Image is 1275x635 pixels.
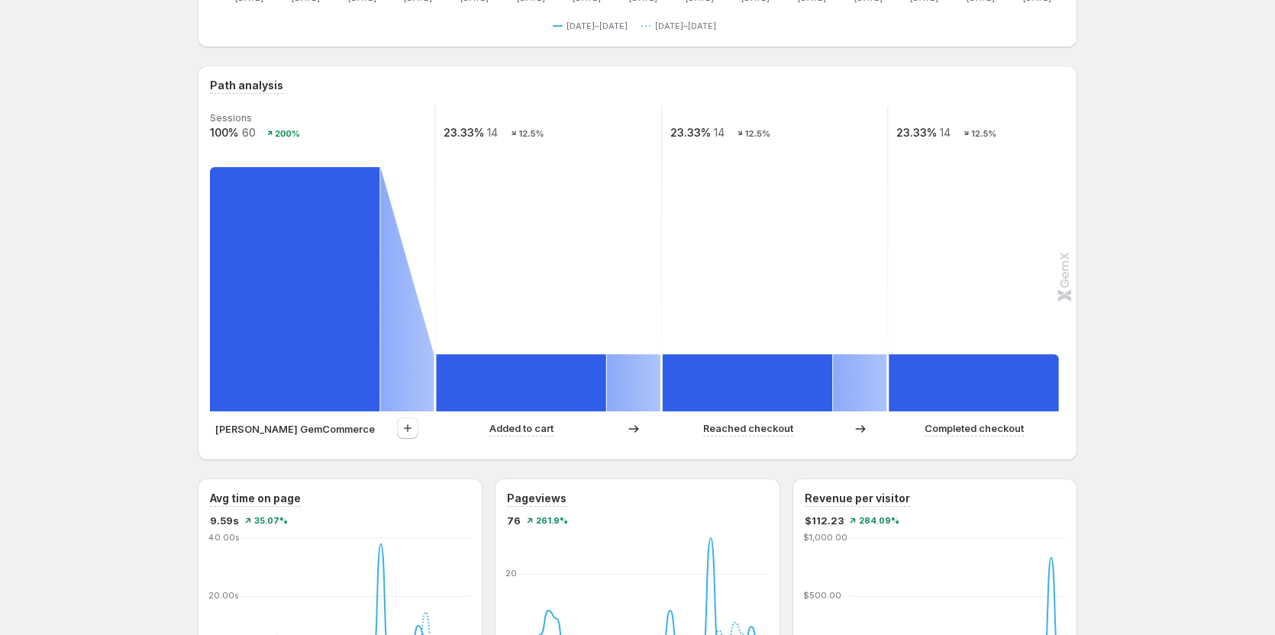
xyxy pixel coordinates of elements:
[655,20,716,32] span: [DATE]–[DATE]
[210,78,283,93] h3: Path analysis
[505,568,517,579] text: 20
[714,126,725,139] text: 14
[507,491,566,506] h3: Pageviews
[210,491,301,506] h3: Avg time on page
[275,128,300,139] text: 200%
[805,513,844,528] span: $112.23
[210,513,239,528] span: 9.59s
[803,532,847,543] text: $1,000.00
[208,591,240,601] text: 20.00s
[663,354,832,411] path: Reached checkout: 14
[940,126,951,139] text: 14
[242,126,256,139] text: 60
[487,126,498,139] text: 14
[208,532,240,543] text: 40.00s
[254,516,288,525] span: 35.07%
[670,126,711,139] text: 23.33%
[215,421,375,437] p: [PERSON_NAME] GemCommerce
[703,421,793,436] p: Reached checkout
[553,17,634,35] button: [DATE]–[DATE]
[745,128,770,139] text: 12.5%
[210,126,238,139] text: 100%
[536,516,568,525] span: 261.9%
[925,421,1024,436] p: Completed checkout
[896,126,937,139] text: 23.33%
[889,354,1058,411] path: Completed checkout: 14
[518,128,544,139] text: 12.5%
[641,17,722,35] button: [DATE]–[DATE]
[971,128,996,139] text: 12.5%
[805,491,910,506] h3: Revenue per visitor
[507,513,521,528] span: 76
[444,126,484,139] text: 23.33%
[436,354,605,411] path: Added to cart: 14
[566,20,628,32] span: [DATE]–[DATE]
[803,591,841,601] text: $500.00
[210,112,252,124] text: Sessions
[859,516,899,525] span: 284.09%
[489,421,554,436] p: Added to cart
